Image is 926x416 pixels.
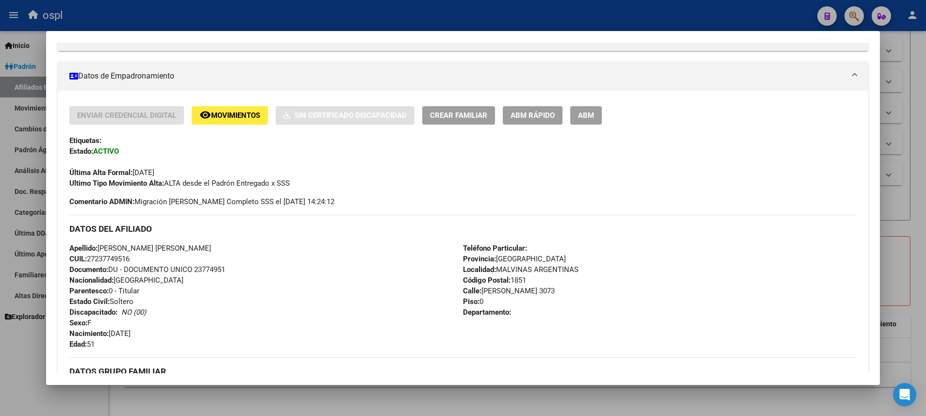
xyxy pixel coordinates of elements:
[69,70,844,82] mat-panel-title: Datos de Empadronamiento
[463,308,511,317] strong: Departamento:
[211,112,260,120] span: Movimientos
[69,276,183,285] span: [GEOGRAPHIC_DATA]
[58,62,868,91] mat-expansion-panel-header: Datos de Empadronamiento
[69,366,856,377] h3: DATOS GRUPO FAMILIAR
[69,244,211,253] span: [PERSON_NAME] [PERSON_NAME]
[69,224,856,234] h3: DATOS DEL AFILIADO
[463,255,496,263] strong: Provincia:
[463,276,526,285] span: 1851
[463,297,480,306] strong: Piso:
[69,297,133,306] span: Soltero
[121,308,146,317] i: NO (00)
[93,147,119,156] strong: ACTIVO
[69,106,184,124] button: Enviar Credencial Digital
[69,255,130,263] span: 27237749516
[69,276,114,285] strong: Nacionalidad:
[69,319,87,327] strong: Sexo:
[69,297,110,306] strong: Estado Civil:
[77,112,176,120] span: Enviar Credencial Digital
[463,287,481,295] strong: Calle:
[578,112,594,120] span: ABM
[463,297,483,306] span: 0
[69,265,225,274] span: DU - DOCUMENTO UNICO 23774951
[69,255,87,263] strong: CUIL:
[192,106,268,124] button: Movimientos
[69,329,109,338] strong: Nacimiento:
[69,197,134,206] strong: Comentario ADMIN:
[422,106,495,124] button: Crear Familiar
[69,329,131,338] span: [DATE]
[295,112,407,120] span: Sin Certificado Discapacidad
[463,276,511,285] strong: Código Postal:
[69,287,109,295] strong: Parentesco:
[69,319,91,327] span: F
[69,340,87,349] strong: Edad:
[511,112,555,120] span: ABM Rápido
[69,179,164,188] strong: Ultimo Tipo Movimiento Alta:
[893,383,916,406] div: Open Intercom Messenger
[69,147,93,156] strong: Estado:
[69,136,101,145] strong: Etiquetas:
[570,106,602,124] button: ABM
[69,179,290,188] span: ALTA desde el Padrón Entregado x SSS
[69,168,132,177] strong: Última Alta Formal:
[503,106,562,124] button: ABM Rápido
[463,265,579,274] span: MALVINAS ARGENTINAS
[463,265,496,274] strong: Localidad:
[69,265,108,274] strong: Documento:
[69,340,95,349] span: 51
[463,287,555,295] span: [PERSON_NAME] 3073
[199,109,211,121] mat-icon: remove_red_eye
[463,255,566,263] span: [GEOGRAPHIC_DATA]
[430,112,487,120] span: Crear Familiar
[69,308,117,317] strong: Discapacitado:
[69,244,98,253] strong: Apellido:
[69,287,139,295] span: 0 - Titular
[276,106,414,124] button: Sin Certificado Discapacidad
[69,196,334,207] span: Migración [PERSON_NAME] Completo SSS el [DATE] 14:24:12
[463,244,527,253] strong: Teléfono Particular:
[69,168,154,177] span: [DATE]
